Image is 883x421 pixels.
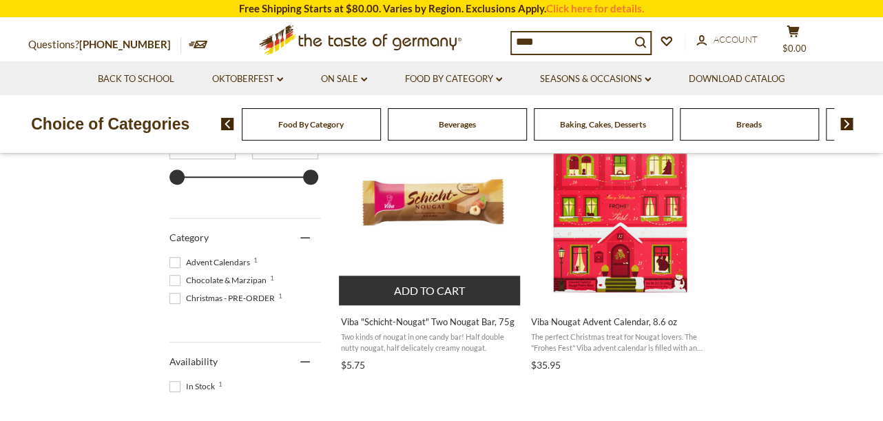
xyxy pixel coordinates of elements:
a: Food By Category [278,119,344,130]
a: Oktoberfest [212,72,283,87]
a: Food By Category [405,72,502,87]
img: Viba Nougat Advent Calendar, 8.6 oz [529,111,711,294]
span: Availability [169,356,218,367]
a: On Sale [321,72,367,87]
img: previous arrow [221,118,234,130]
a: Account [696,32,758,48]
span: $35.95 [531,359,561,371]
img: Viba Schict Nougat [339,111,521,294]
button: $0.00 [772,25,813,59]
a: [PHONE_NUMBER] [79,38,171,50]
button: Add to cart [339,276,520,305]
a: Baking, Cakes, Desserts [560,119,646,130]
a: Click here for details. [546,2,644,14]
span: Chocolate & Marzipan [169,274,271,287]
span: The perfect Christmas treat for Nougat lovers. The "Frohes Fest" Viba advent calendar is filled w... [531,331,709,353]
a: Seasons & Occasions [540,72,651,87]
img: next arrow [840,118,853,130]
span: 1 [270,274,274,281]
a: Breads [736,119,762,130]
p: Questions? [28,36,181,54]
span: Viba "Schicht-Nougat" Two Nougat Bar, 75g [341,316,519,328]
a: Viba [339,99,521,376]
span: 1 [253,256,258,263]
span: $5.75 [341,359,365,371]
span: Category [169,232,209,243]
a: Beverages [439,119,476,130]
span: Christmas - PRE-ORDER [169,292,279,305]
span: 1 [278,292,282,299]
span: Viba Nougat Advent Calendar, 8.6 oz [531,316,709,328]
span: $0.00 [782,43,807,54]
span: Account [714,34,758,45]
span: In Stock [169,380,219,393]
span: Two kinds of nougat in one candy bar! Half double nutty nougat, half delicately creamy nougat. [341,331,519,353]
span: 1 [218,380,222,387]
a: Download Catalog [689,72,785,87]
span: Advent Calendars [169,256,254,269]
a: Viba Nougat Advent Calendar, 8.6 oz [529,99,711,376]
a: Back to School [98,72,174,87]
